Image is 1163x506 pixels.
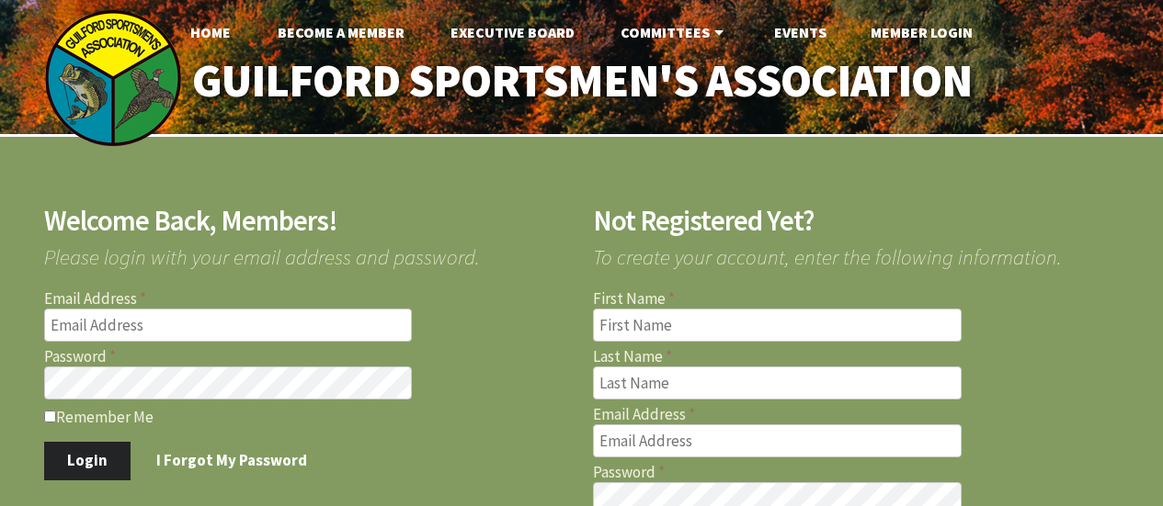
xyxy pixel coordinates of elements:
[856,14,987,51] a: Member Login
[44,407,571,425] label: Remember Me
[593,465,1120,480] label: Password
[593,207,1120,235] h2: Not Registered Yet?
[593,424,962,457] input: Email Address
[263,14,419,51] a: Become A Member
[593,235,1120,267] span: To create your account, enter the following information.
[44,309,413,342] input: Email Address
[593,291,1120,307] label: First Name
[176,14,245,51] a: Home
[44,235,571,267] span: Please login with your email address and password.
[44,410,56,422] input: Remember Me
[44,9,182,147] img: logo_sm.png
[593,309,962,342] input: First Name
[593,349,1120,365] label: Last Name
[593,407,1120,422] label: Email Address
[593,366,962,399] input: Last Name
[133,442,331,480] a: I Forgot My Password
[44,291,571,307] label: Email Address
[606,14,743,51] a: Committees
[44,349,571,365] label: Password
[436,14,589,51] a: Executive Board
[44,442,131,480] button: Login
[153,42,1010,120] a: Guilford Sportsmen's Association
[44,207,571,235] h2: Welcome Back, Members!
[759,14,841,51] a: Events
